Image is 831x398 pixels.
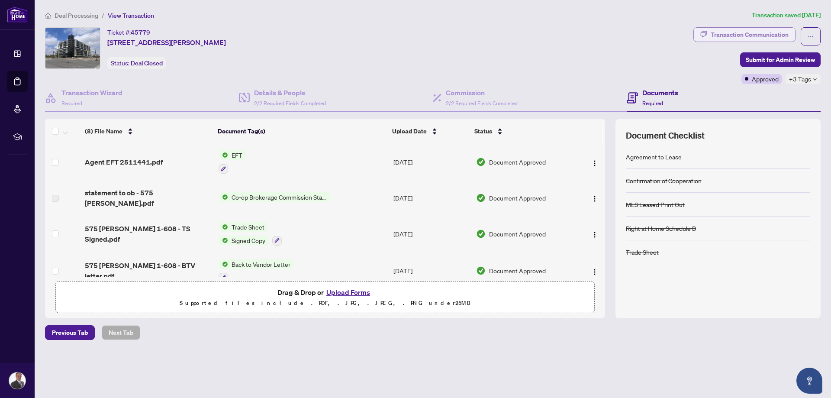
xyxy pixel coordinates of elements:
[324,287,373,298] button: Upload Forms
[277,287,373,298] span: Drag & Drop or
[61,100,82,107] span: Required
[591,195,598,202] img: Logo
[591,160,598,167] img: Logo
[228,150,246,160] span: EFT
[591,269,598,275] img: Logo
[131,59,163,67] span: Deal Closed
[107,27,150,37] div: Ticket #:
[45,13,51,19] span: home
[693,27,796,42] button: Transaction Communication
[219,222,282,246] button: Status IconTrade SheetStatus IconSigned Copy
[390,215,473,252] td: [DATE]
[446,100,518,107] span: 2/2 Required Fields Completed
[214,119,389,143] th: Document Tag(s)
[626,200,685,209] div: MLS Leased Print Out
[45,28,100,68] img: IMG-X12159875_1.jpg
[85,157,163,167] span: Agent EFT 2511441.pdf
[85,260,212,281] span: 575 [PERSON_NAME] 1-608 - BTV letter.pdf
[489,266,546,275] span: Document Approved
[61,298,589,308] p: Supported files include .PDF, .JPG, .JPEG, .PNG under 25 MB
[711,28,789,42] div: Transaction Communication
[813,77,817,81] span: down
[626,247,659,257] div: Trade Sheet
[107,37,226,48] span: [STREET_ADDRESS][PERSON_NAME]
[254,100,326,107] span: 2/2 Required Fields Completed
[626,152,682,162] div: Agreement to Lease
[7,6,28,23] img: logo
[9,372,26,389] img: Profile Icon
[752,74,779,84] span: Approved
[85,188,212,208] span: statement to ob - 575 [PERSON_NAME].pdf
[626,223,696,233] div: Right at Home Schedule B
[746,53,815,67] span: Submit for Admin Review
[131,29,150,36] span: 45779
[219,236,228,245] img: Status Icon
[752,10,821,20] article: Transaction saved [DATE]
[61,87,122,98] h4: Transaction Wizard
[474,126,492,136] span: Status
[219,222,228,232] img: Status Icon
[81,119,214,143] th: (8) File Name
[392,126,427,136] span: Upload Date
[446,87,518,98] h4: Commission
[55,12,98,19] span: Deal Processing
[588,155,602,169] button: Logo
[45,325,95,340] button: Previous Tab
[489,193,546,203] span: Document Approved
[228,236,269,245] span: Signed Copy
[740,52,821,67] button: Submit for Admin Review
[219,259,294,283] button: Status IconBack to Vendor Letter
[390,143,473,181] td: [DATE]
[588,227,602,241] button: Logo
[85,223,212,244] span: 575 [PERSON_NAME] 1-608 - TS Signed.pdf
[626,176,702,185] div: Confirmation of Cooperation
[389,119,471,143] th: Upload Date
[796,368,822,394] button: Open asap
[85,126,122,136] span: (8) File Name
[254,87,326,98] h4: Details & People
[476,193,486,203] img: Document Status
[219,150,246,174] button: Status IconEFT
[476,157,486,167] img: Document Status
[219,150,228,160] img: Status Icon
[52,326,88,340] span: Previous Tab
[56,282,594,314] span: Drag & Drop orUpload FormsSupported files include .PDF, .JPG, .JPEG, .PNG under25MB
[219,192,228,202] img: Status Icon
[489,157,546,167] span: Document Approved
[642,100,663,107] span: Required
[228,192,331,202] span: Co-op Brokerage Commission Statement
[471,119,573,143] th: Status
[219,192,331,202] button: Status IconCo-op Brokerage Commission Statement
[489,229,546,239] span: Document Approved
[588,191,602,205] button: Logo
[228,259,294,269] span: Back to Vendor Letter
[102,10,104,20] li: /
[102,325,140,340] button: Next Tab
[789,74,811,84] span: +3 Tags
[808,33,814,39] span: ellipsis
[626,129,705,142] span: Document Checklist
[642,87,678,98] h4: Documents
[219,259,228,269] img: Status Icon
[588,264,602,278] button: Logo
[476,266,486,275] img: Document Status
[390,252,473,290] td: [DATE]
[108,12,154,19] span: View Transaction
[591,231,598,238] img: Logo
[476,229,486,239] img: Document Status
[390,181,473,215] td: [DATE]
[228,222,268,232] span: Trade Sheet
[107,57,166,69] div: Status:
